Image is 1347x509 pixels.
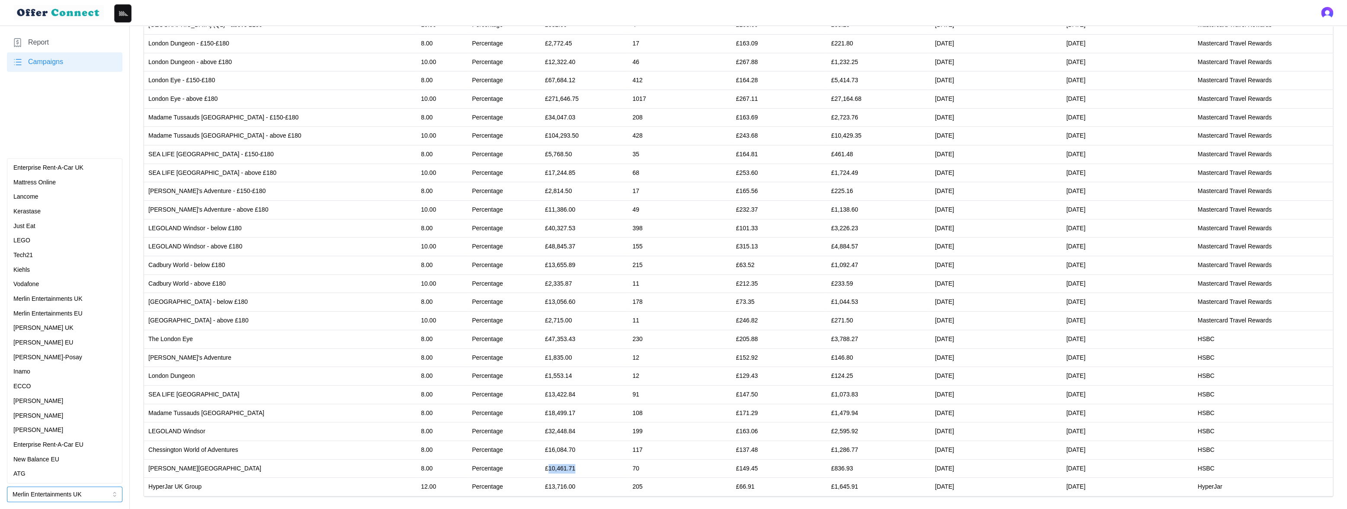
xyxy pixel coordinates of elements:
td: London Dungeon - £150-£180 [144,34,417,53]
a: Report [7,33,122,52]
td: £163.06 [731,422,827,441]
td: £171.29 [731,404,827,422]
td: 10.00 [417,274,468,293]
td: 215 [628,256,731,275]
td: SEA LIFE [GEOGRAPHIC_DATA] - £150-£180 [144,145,417,164]
td: Mastercard Travel Rewards [1193,34,1333,53]
td: Percentage [468,441,541,459]
td: 17 [628,34,731,53]
td: £101.33 [731,219,827,238]
td: Percentage [468,34,541,53]
td: [DATE] [930,182,1062,201]
td: £5,768.50 [541,145,628,164]
td: £1,138.60 [827,201,930,219]
td: [DATE] [1062,441,1193,459]
td: £1,044.53 [827,293,930,312]
td: £1,835.00 [541,348,628,367]
td: [PERSON_NAME]'s Adventure - £150-£180 [144,182,417,201]
td: Mastercard Travel Rewards [1193,53,1333,71]
td: [DATE] [1062,422,1193,441]
td: Mastercard Travel Rewards [1193,293,1333,312]
td: [DATE] [1062,478,1193,496]
td: [DATE] [1062,348,1193,367]
td: £3,788.27 [827,330,930,348]
td: £4,884.57 [827,238,930,256]
td: Percentage [468,201,541,219]
td: Percentage [468,219,541,238]
td: 10.00 [417,238,468,256]
td: [PERSON_NAME][GEOGRAPHIC_DATA] [144,459,417,478]
td: [DATE] [1062,108,1193,127]
td: £32,448.84 [541,422,628,441]
p: [PERSON_NAME] UK [13,323,73,333]
td: £267.88 [731,53,827,71]
td: 68 [628,164,731,182]
td: £34,047.03 [541,108,628,127]
td: £17,244.85 [541,164,628,182]
td: £129.43 [731,367,827,386]
td: £124.25 [827,367,930,386]
td: 49 [628,201,731,219]
td: Mastercard Travel Rewards [1193,164,1333,182]
td: Percentage [468,108,541,127]
td: £271.50 [827,312,930,330]
td: [DATE] [1062,238,1193,256]
td: 8.00 [417,459,468,478]
td: HyperJar UK Group [144,478,417,496]
td: [DATE] [1062,330,1193,348]
td: [DATE] [1062,219,1193,238]
td: £164.81 [731,145,827,164]
p: Enterprise Rent-A-Car EU [13,440,83,450]
td: Percentage [468,459,541,478]
p: Just Eat [13,222,35,231]
td: London Eye - above £180 [144,90,417,108]
td: Percentage [468,90,541,108]
td: £2,772.45 [541,34,628,53]
td: Mastercard Travel Rewards [1193,127,1333,145]
td: [DATE] [1062,34,1193,53]
td: Percentage [468,164,541,182]
td: HSBC [1193,404,1333,422]
td: 178 [628,293,731,312]
p: Merlin Entertainments UK [13,294,83,304]
td: Mastercard Travel Rewards [1193,145,1333,164]
td: [DATE] [930,238,1062,256]
td: £1,232.25 [827,53,930,71]
td: [DATE] [930,145,1062,164]
td: Percentage [468,256,541,275]
td: £40,327.53 [541,219,628,238]
td: [DATE] [930,404,1062,422]
td: 8.00 [417,219,468,238]
p: [PERSON_NAME] EU [13,338,73,348]
td: £149.45 [731,459,827,478]
td: Mastercard Travel Rewards [1193,219,1333,238]
p: ECCO [13,382,31,391]
td: [DATE] [1062,71,1193,90]
td: 8.00 [417,404,468,422]
td: £253.60 [731,164,827,182]
td: Percentage [468,238,541,256]
p: Mattress Online [13,178,56,187]
td: £1,286.77 [827,441,930,459]
td: £2,814.50 [541,182,628,201]
td: Percentage [468,127,541,145]
td: 8.00 [417,256,468,275]
td: 412 [628,71,731,90]
td: 8.00 [417,422,468,441]
td: HSBC [1193,459,1333,478]
td: [DATE] [1062,90,1193,108]
button: Open user button [1321,7,1333,19]
td: £13,655.89 [541,256,628,275]
td: £246.82 [731,312,827,330]
td: [DATE] [1062,274,1193,293]
td: 108 [628,404,731,422]
td: £1,553.14 [541,367,628,386]
td: HSBC [1193,441,1333,459]
td: Percentage [468,274,541,293]
td: £63.52 [731,256,827,275]
td: Percentage [468,182,541,201]
td: 12 [628,348,731,367]
td: [DATE] [1062,164,1193,182]
td: London Dungeon [144,367,417,386]
td: £152.92 [731,348,827,367]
